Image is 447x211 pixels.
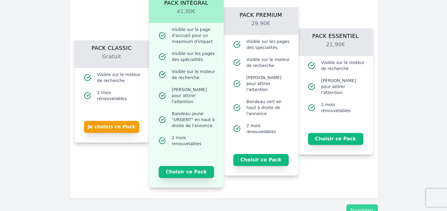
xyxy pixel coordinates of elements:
h1: Pack Premium [231,7,291,19]
button: Choisir ce Pack [159,166,214,178]
h2: 29.90€ [231,19,291,35]
h2: Gratuit [82,52,142,68]
span: 2 mois renouvelables [247,123,291,135]
span: Visible sur le moteur de recherche [97,72,142,84]
span: Visible sur le moteur de recherche [321,60,366,72]
h2: 21.90€ [306,40,366,56]
span: 2 mois renouvelables [172,135,216,147]
h1: Pack Classic [82,40,142,52]
button: Choisir ce Pack [233,154,289,166]
span: 2 mois renouvelables [97,90,142,102]
span: 2 mois renouvelables [321,102,366,114]
span: Visible sur les pages des spécialités [172,50,216,63]
span: Visible sur la page d'accueil pour un maximum d'impact [172,26,216,44]
button: Je choisis ce Pack [84,121,139,133]
span: [PERSON_NAME] pour attirer l'attention [247,75,291,93]
span: Bandeau vert en haut à droite de l'annonce [247,99,291,117]
span: [PERSON_NAME] pour attirer l'attention [172,87,216,105]
h1: Pack Essentiel [306,28,366,40]
h2: 41.90€ [156,7,216,23]
span: Visible sur le moteur de recherche [172,69,216,81]
span: Bandeau jaune "URGENT" en haut à droite de l'annonce [172,111,216,129]
span: Visible sur le moteur de recherche [247,57,291,69]
button: Choisir ce Pack [308,133,363,145]
span: Visible sur les pages des spécialités [247,38,291,50]
span: [PERSON_NAME] pour attirer l'attention [321,78,366,96]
